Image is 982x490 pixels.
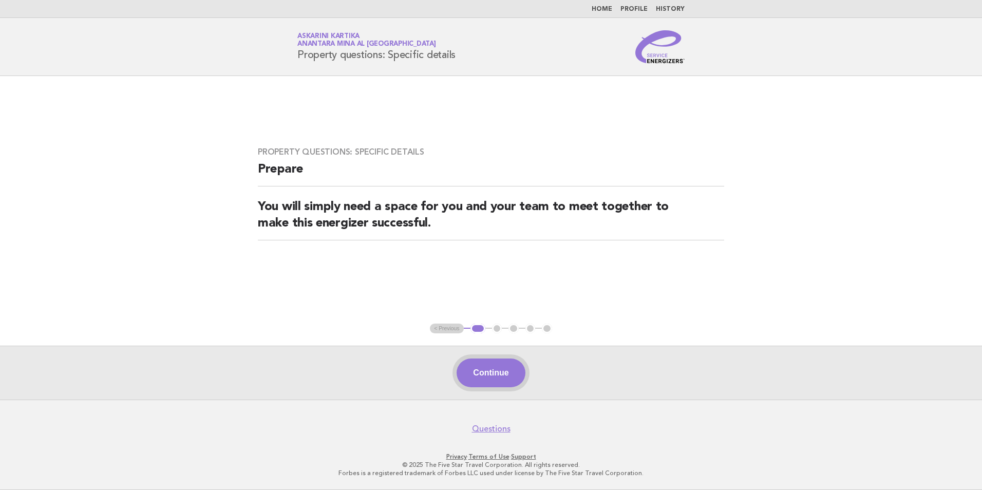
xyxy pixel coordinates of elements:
[635,30,685,63] img: Service Energizers
[297,33,436,47] a: Askarini KartikaAnantara Mina al [GEOGRAPHIC_DATA]
[446,453,467,460] a: Privacy
[258,199,724,240] h2: You will simply need a space for you and your team to meet together to make this energizer succes...
[457,359,525,387] button: Continue
[177,453,805,461] p: · ·
[297,41,436,48] span: Anantara Mina al [GEOGRAPHIC_DATA]
[258,161,724,186] h2: Prepare
[297,33,456,60] h1: Property questions: Specific details
[177,469,805,477] p: Forbes is a registered trademark of Forbes LLC used under license by The Five Star Travel Corpora...
[511,453,536,460] a: Support
[472,424,511,434] a: Questions
[177,461,805,469] p: © 2025 The Five Star Travel Corporation. All rights reserved.
[468,453,509,460] a: Terms of Use
[592,6,612,12] a: Home
[656,6,685,12] a: History
[258,147,724,157] h3: Property questions: Specific details
[620,6,648,12] a: Profile
[470,324,485,334] button: 1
